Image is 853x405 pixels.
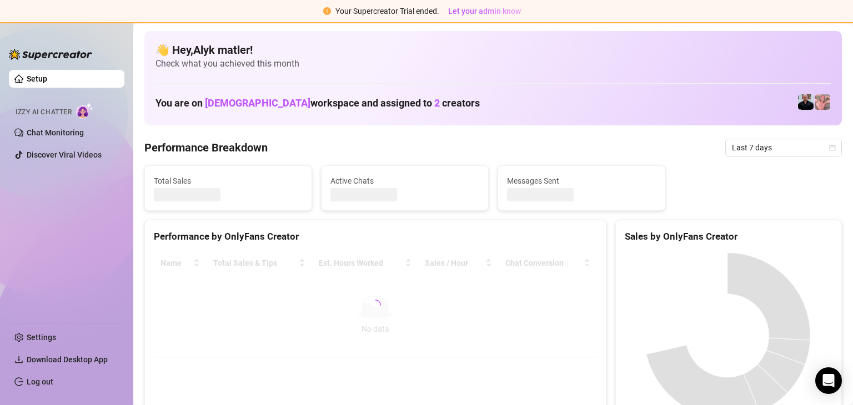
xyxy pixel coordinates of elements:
[732,139,835,156] span: Last 7 days
[27,355,108,364] span: Download Desktop App
[9,49,92,60] img: logo-BBDzfeDw.svg
[448,7,521,16] span: Let your admin know
[335,7,439,16] span: Your Supercreator Trial ended.
[815,367,842,394] div: Open Intercom Messenger
[27,128,84,137] a: Chat Monitoring
[444,4,525,18] button: Let your admin know
[27,333,56,342] a: Settings
[144,140,268,155] h4: Performance Breakdown
[323,7,331,15] span: exclamation-circle
[27,74,47,83] a: Setup
[154,229,597,244] div: Performance by OnlyFans Creator
[76,103,93,119] img: AI Chatter
[27,150,102,159] a: Discover Viral Videos
[155,97,480,109] h1: You are on workspace and assigned to creators
[154,175,303,187] span: Total Sales
[205,97,310,109] span: [DEMOGRAPHIC_DATA]
[16,107,72,118] span: Izzy AI Chatter
[815,94,830,110] img: White
[14,355,23,364] span: download
[330,175,479,187] span: Active Chats
[829,144,836,151] span: calendar
[798,94,814,110] img: White.Rhino
[27,377,53,386] a: Log out
[507,175,656,187] span: Messages Sent
[155,58,831,70] span: Check what you achieved this month
[625,229,832,244] div: Sales by OnlyFans Creator
[155,42,831,58] h4: 👋 Hey, Alyk matler !
[370,300,381,311] span: loading
[434,97,440,109] span: 2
